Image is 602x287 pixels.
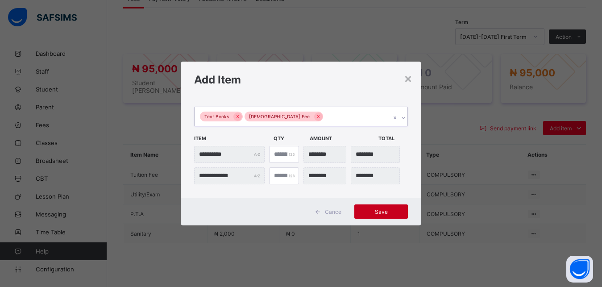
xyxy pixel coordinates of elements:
[361,208,401,215] span: Save
[194,131,269,146] span: Item
[200,112,233,122] div: Text Books
[245,112,314,122] div: [DEMOGRAPHIC_DATA] Fee
[274,131,306,146] span: Qty
[310,131,374,146] span: Amount
[378,131,411,146] span: Total
[404,71,412,86] div: ×
[325,208,343,215] span: Cancel
[194,73,408,86] h1: Add Item
[566,256,593,283] button: Open asap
